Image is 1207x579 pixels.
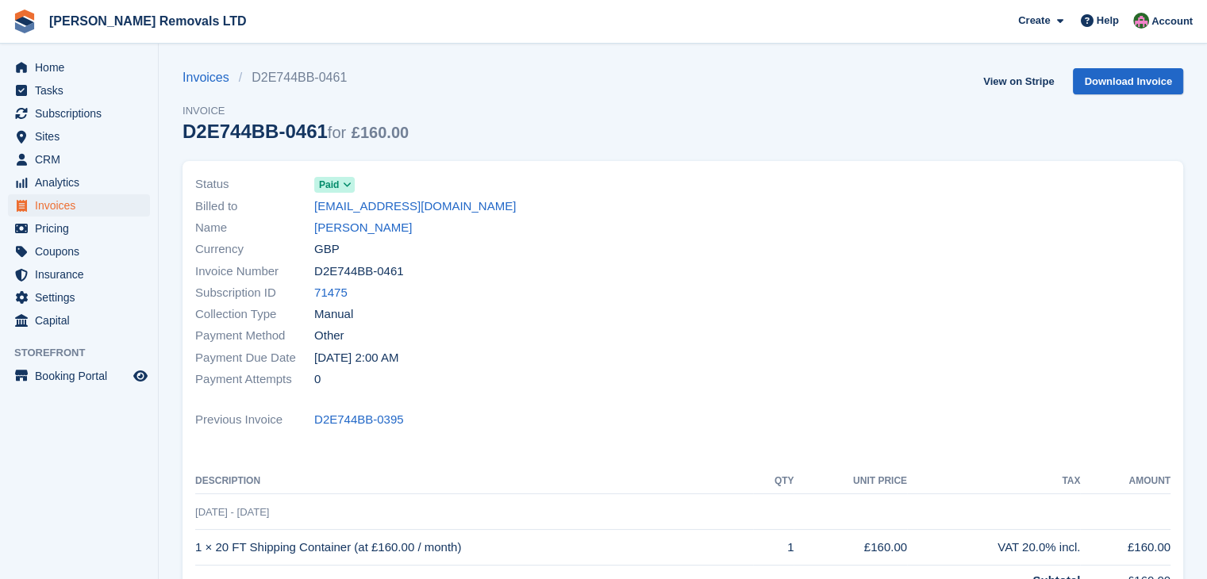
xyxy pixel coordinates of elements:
span: Subscriptions [35,102,130,125]
span: D2E744BB-0461 [314,263,404,281]
a: View on Stripe [977,68,1060,94]
a: menu [8,56,150,79]
a: [PERSON_NAME] [314,219,412,237]
span: [DATE] - [DATE] [195,506,269,518]
a: menu [8,171,150,194]
th: Tax [907,469,1080,494]
span: Tasks [35,79,130,102]
span: Pricing [35,217,130,240]
a: menu [8,240,150,263]
span: Coupons [35,240,130,263]
a: menu [8,365,150,387]
span: Previous Invoice [195,411,314,429]
a: [EMAIL_ADDRESS][DOMAIN_NAME] [314,197,516,216]
span: Capital [35,309,130,332]
span: Currency [195,240,314,259]
a: menu [8,102,150,125]
span: Account [1151,13,1193,29]
a: Paid [314,175,355,194]
span: Manual [314,305,353,324]
td: 1 [753,530,794,566]
a: menu [8,286,150,309]
nav: breadcrumbs [183,68,409,87]
span: Billed to [195,197,314,216]
span: Invoice Number [195,263,314,281]
td: £160.00 [794,530,907,566]
span: Payment Due Date [195,349,314,367]
span: Booking Portal [35,365,130,387]
span: Invoices [35,194,130,217]
time: 2025-10-02 01:00:00 UTC [314,349,398,367]
th: QTY [753,469,794,494]
a: D2E744BB-0395 [314,411,404,429]
a: Preview store [131,366,150,385]
span: Status [195,175,314,194]
a: 71475 [314,284,348,302]
span: Paid [319,178,339,192]
span: Storefront [14,345,158,361]
span: Home [35,56,130,79]
div: VAT 20.0% incl. [907,539,1080,557]
span: for [328,124,346,141]
a: Download Invoice [1073,68,1183,94]
a: menu [8,125,150,148]
span: Collection Type [195,305,314,324]
td: £160.00 [1080,530,1170,566]
a: menu [8,309,150,332]
th: Description [195,469,753,494]
a: Invoices [183,68,239,87]
span: Create [1018,13,1050,29]
a: menu [8,263,150,286]
span: Name [195,219,314,237]
span: Invoice [183,103,409,119]
span: Insurance [35,263,130,286]
a: menu [8,194,150,217]
span: £160.00 [352,124,409,141]
span: Sites [35,125,130,148]
th: Amount [1080,469,1170,494]
span: Settings [35,286,130,309]
span: Payment Attempts [195,370,314,389]
span: Analytics [35,171,130,194]
span: Payment Method [195,327,314,345]
span: GBP [314,240,340,259]
span: Other [314,327,344,345]
a: menu [8,217,150,240]
a: [PERSON_NAME] Removals LTD [43,8,253,34]
img: stora-icon-8386f47178a22dfd0bd8f6a31ec36ba5ce8667c1dd55bd0f319d3a0aa187defe.svg [13,10,37,33]
span: Help [1097,13,1119,29]
th: Unit Price [794,469,907,494]
span: CRM [35,148,130,171]
span: 0 [314,370,321,389]
a: menu [8,79,150,102]
a: menu [8,148,150,171]
td: 1 × 20 FT Shipping Container (at £160.00 / month) [195,530,753,566]
span: Subscription ID [195,284,314,302]
div: D2E744BB-0461 [183,121,409,142]
img: Paul Withers [1133,13,1149,29]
